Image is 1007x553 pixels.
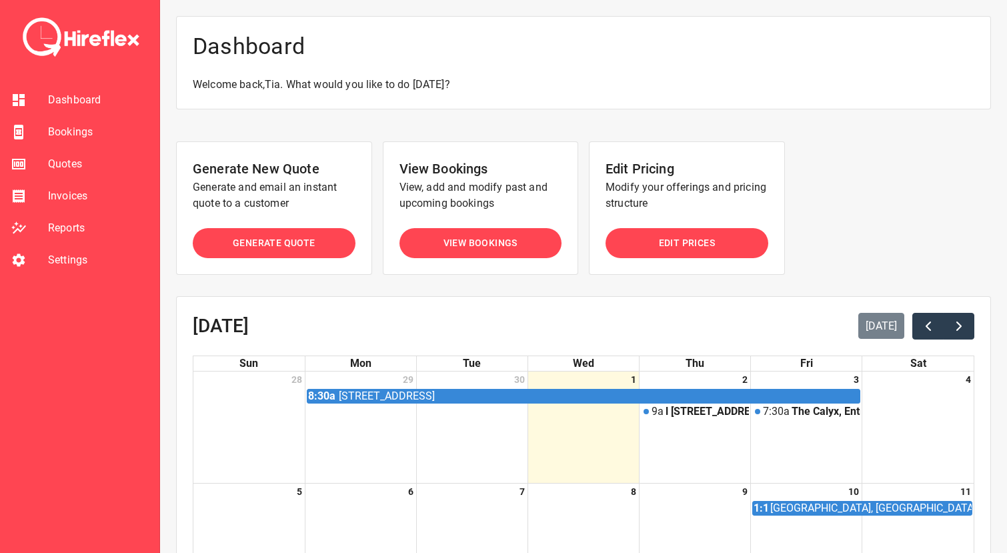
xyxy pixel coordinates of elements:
[48,252,149,268] span: Settings
[740,372,750,388] a: October 2, 2025
[48,124,149,140] span: Bookings
[193,33,974,61] h4: Dashboard
[399,179,562,211] p: View, add and modify past and upcoming bookings
[338,390,435,403] div: [STREET_ADDRESS]
[193,77,974,93] p: Welcome back, Tia . What would you like to do [DATE]?
[570,356,597,371] a: Wednesday
[528,372,639,483] td: October 1, 2025
[862,372,974,483] td: October 4, 2025
[48,220,149,236] span: Reports
[798,356,816,371] a: Friday
[606,158,768,179] h6: Edit Pricing
[48,188,149,204] span: Invoices
[683,356,707,371] a: Thursday
[294,484,305,500] a: October 5, 2025
[792,406,860,418] div: The Calyx, Entry via [GEOGRAPHIC_DATA] ([GEOGRAPHIC_DATA], [GEOGRAPHIC_DATA], [GEOGRAPHIC_DATA]
[193,179,355,211] p: Generate and email an instant quote to a customer
[958,484,974,500] a: October 11, 2025
[307,390,336,403] div: 8:30a
[517,484,528,500] a: October 7, 2025
[628,484,639,500] a: October 8, 2025
[666,406,749,418] div: l [STREET_ADDRESS]
[193,372,305,483] td: September 28, 2025
[460,356,483,371] a: Tuesday
[912,313,944,340] button: Previous month
[652,406,664,418] div: 9a
[943,313,974,340] button: Next month
[289,372,305,388] a: September 28, 2025
[659,235,715,251] span: Edit Prices
[233,235,315,251] span: Generate Quote
[237,356,261,371] a: Sunday
[400,372,416,388] a: September 29, 2025
[347,356,374,371] a: Monday
[963,372,974,388] a: October 4, 2025
[443,235,518,251] span: View Bookings
[193,158,355,179] h6: Generate New Quote
[399,158,562,179] h6: View Bookings
[48,92,149,108] span: Dashboard
[763,406,790,418] div: 7:30a
[606,179,768,211] p: Modify your offerings and pricing structure
[751,372,862,483] td: October 3, 2025
[640,372,751,483] td: October 2, 2025
[770,502,972,515] div: [GEOGRAPHIC_DATA], [GEOGRAPHIC_DATA], [GEOGRAPHIC_DATA], [GEOGRAPHIC_DATA]
[416,372,528,483] td: September 30, 2025
[512,372,528,388] a: September 30, 2025
[846,484,862,500] a: October 10, 2025
[753,502,768,515] div: 1:15p
[193,316,249,337] h2: [DATE]
[628,372,639,388] a: October 1, 2025
[305,372,416,483] td: September 29, 2025
[740,484,750,500] a: October 9, 2025
[48,156,149,172] span: Quotes
[405,484,416,500] a: October 6, 2025
[858,313,905,339] button: [DATE]
[908,356,929,371] a: Saturday
[851,372,862,388] a: October 3, 2025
